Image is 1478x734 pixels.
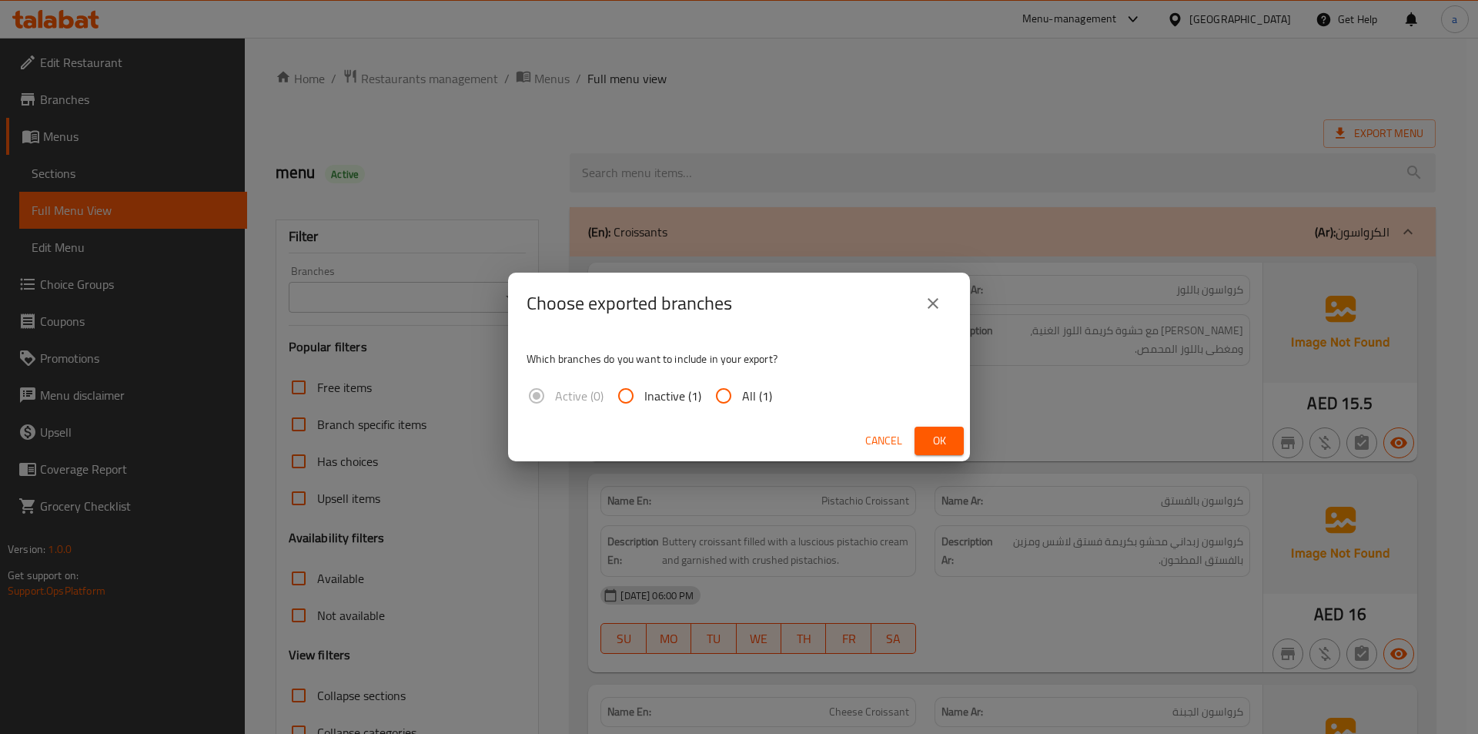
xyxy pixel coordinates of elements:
[644,387,701,405] span: Inactive (1)
[927,431,951,451] span: Ok
[859,427,908,455] button: Cancel
[865,431,902,451] span: Cancel
[915,285,951,322] button: close
[915,427,964,455] button: Ok
[527,291,732,316] h2: Choose exported branches
[555,387,604,405] span: Active (0)
[527,351,951,367] p: Which branches do you want to include in your export?
[742,387,772,405] span: All (1)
